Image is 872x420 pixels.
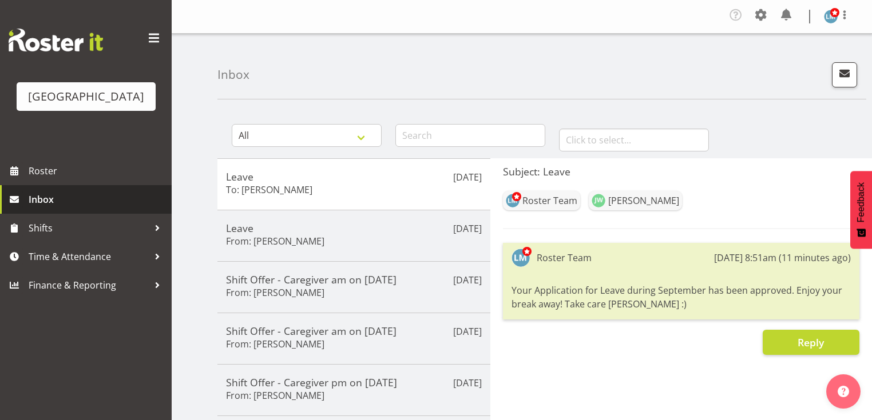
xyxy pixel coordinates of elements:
[453,273,482,287] p: [DATE]
[453,222,482,235] p: [DATE]
[29,219,149,237] span: Shifts
[824,10,838,23] img: lesley-mckenzie127.jpg
[29,277,149,294] span: Finance & Reporting
[559,129,709,151] input: Click to select...
[512,249,530,267] img: lesley-mckenzie127.jpg
[506,194,520,207] img: lesley-mckenzie127.jpg
[608,194,679,207] div: [PERSON_NAME]
[714,251,851,265] div: [DATE] 8:51am (11 minutes ago)
[226,184,312,195] h6: To: [PERSON_NAME]
[763,330,859,355] button: Reply
[226,390,324,401] h6: From: [PERSON_NAME]
[838,386,849,397] img: help-xxl-2.png
[537,251,592,265] div: Roster Team
[9,29,103,51] img: Rosterit website logo
[453,325,482,338] p: [DATE]
[226,273,482,286] h5: Shift Offer - Caregiver am on [DATE]
[217,68,249,81] h4: Inbox
[453,376,482,390] p: [DATE]
[395,124,545,147] input: Search
[226,222,482,234] h5: Leave
[856,182,866,222] span: Feedback
[28,88,144,105] div: [GEOGRAPHIC_DATA]
[512,281,851,314] div: Your Application for Leave during September has been approved. Enjoy your break away! Take care [...
[29,162,166,179] span: Roster
[226,376,482,389] h5: Shift Offer - Caregiver pm on [DATE]
[29,248,149,265] span: Time & Attendance
[226,338,324,350] h6: From: [PERSON_NAME]
[226,170,482,183] h5: Leave
[850,171,872,249] button: Feedback - Show survey
[798,335,824,349] span: Reply
[226,325,482,337] h5: Shift Offer - Caregiver am on [DATE]
[592,194,605,207] img: jenny-wiliiamson5411.jpg
[453,170,482,184] p: [DATE]
[522,194,577,207] div: Roster Team
[226,287,324,298] h6: From: [PERSON_NAME]
[226,235,324,247] h6: From: [PERSON_NAME]
[29,191,166,208] span: Inbox
[503,165,859,178] h5: Subject: Leave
